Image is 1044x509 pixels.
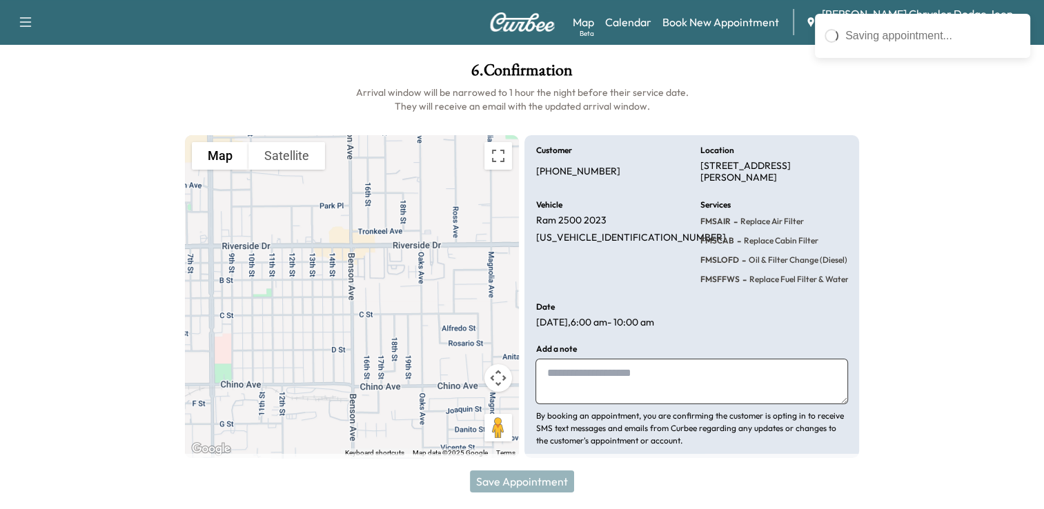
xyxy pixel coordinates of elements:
[188,440,234,458] a: Open this area in Google Maps (opens a new window)
[741,235,818,246] span: Replace Cabin Filter
[700,160,848,184] p: [STREET_ADDRESS][PERSON_NAME]
[738,216,804,227] span: Replace Air Filter
[489,12,555,32] img: Curbee Logo
[535,232,725,244] p: [US_VEHICLE_IDENTIFICATION_NUMBER]
[535,317,653,329] p: [DATE] , 6:00 am - 10:00 am
[739,253,746,267] span: -
[535,146,571,154] h6: Customer
[700,146,734,154] h6: Location
[740,272,747,286] span: -
[185,62,859,86] h1: 6 . Confirmation
[535,345,576,353] h6: Add a note
[535,303,554,311] h6: Date
[192,142,248,170] button: Show street map
[248,142,325,170] button: Show satellite imagery
[580,28,594,39] div: Beta
[746,254,847,266] span: Oil & Filter Change (Diesel)
[535,201,562,209] h6: Vehicle
[700,235,734,246] span: FMSCAB
[535,214,606,227] p: Ram 2500 2023
[535,166,620,178] p: [PHONE_NUMBER]
[822,6,1033,39] span: [PERSON_NAME] Chrysler Dodge Jeep RAM of [GEOGRAPHIC_DATA]
[344,448,404,458] button: Keyboard shortcuts
[535,410,847,447] p: By booking an appointment, you are confirming the customer is opting in to receive SMS text messa...
[412,449,487,457] span: Map data ©2025 Google
[188,440,234,458] img: Google
[747,274,888,285] span: Replace Fuel Filter & Water Seperator
[484,414,512,441] button: Drag Pegman onto the map to open Street View
[495,449,515,457] a: Terms (opens in new tab)
[662,14,779,30] a: Book New Appointment
[845,28,1021,44] div: Saving appointment...
[700,201,731,209] h6: Services
[573,14,594,30] a: MapBeta
[731,214,738,228] span: -
[700,254,739,266] span: FMSLOFD
[700,216,731,227] span: FMSAIR
[734,234,741,248] span: -
[484,364,512,392] button: Map camera controls
[605,14,651,30] a: Calendar
[700,274,740,285] span: FMSFFWS
[185,86,859,113] h6: Arrival window will be narrowed to 1 hour the night before their service date. They will receive ...
[484,142,512,170] button: Toggle fullscreen view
